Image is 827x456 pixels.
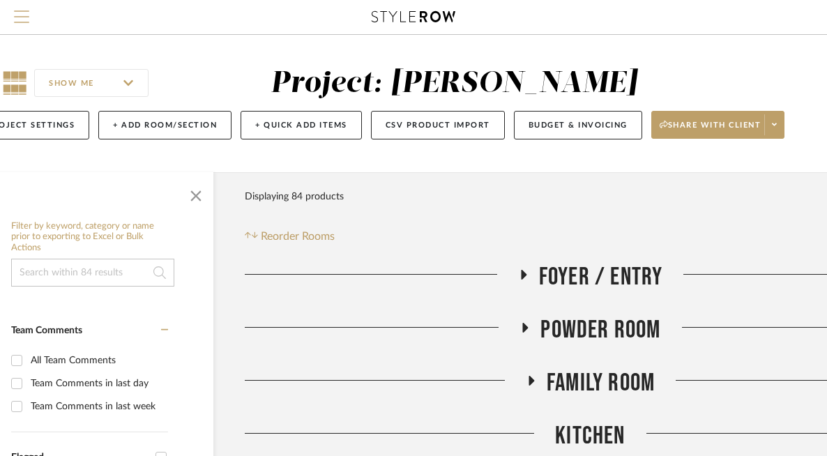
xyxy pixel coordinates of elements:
button: CSV Product Import [371,111,505,139]
button: Budget & Invoicing [514,111,642,139]
input: Search within 84 results [11,259,174,287]
button: Reorder Rooms [245,228,335,245]
button: + Quick Add Items [241,111,362,139]
div: Team Comments in last week [31,395,165,418]
span: Team Comments [11,326,82,335]
div: Project: [PERSON_NAME] [271,69,637,98]
span: Powder Room [540,315,660,345]
button: Share with client [651,111,785,139]
button: Close [182,179,210,207]
span: Reorder Rooms [261,228,335,245]
span: Family Room [547,368,655,398]
h6: Filter by keyword, category or name prior to exporting to Excel or Bulk Actions [11,221,174,254]
div: Team Comments in last day [31,372,165,395]
button: + Add Room/Section [98,111,232,139]
span: Foyer / Entry [539,262,663,292]
div: All Team Comments [31,349,165,372]
div: Displaying 84 products [245,183,344,211]
span: Share with client [660,120,761,141]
